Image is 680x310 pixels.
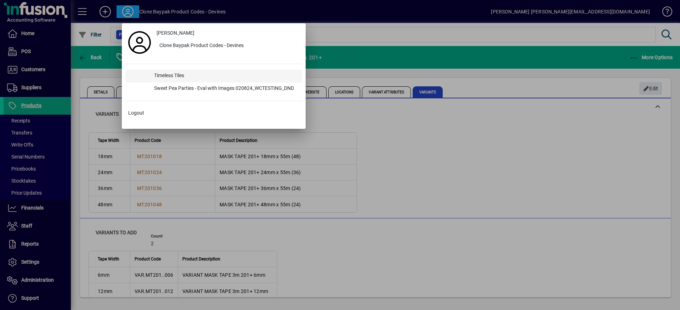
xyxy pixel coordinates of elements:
span: [PERSON_NAME] [157,29,194,37]
button: Timeless Tiles [125,70,302,82]
button: Clone Baypak Product Codes - Devines [154,40,302,52]
button: Logout [125,107,302,120]
button: Sweet Pea Parties - Eval with Images 020824_WCTESTING_DND [125,82,302,95]
div: Sweet Pea Parties - Eval with Images 020824_WCTESTING_DND [148,82,302,95]
a: Profile [125,36,154,49]
span: Logout [128,109,144,117]
div: Timeless Tiles [148,70,302,82]
a: [PERSON_NAME] [154,27,302,40]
